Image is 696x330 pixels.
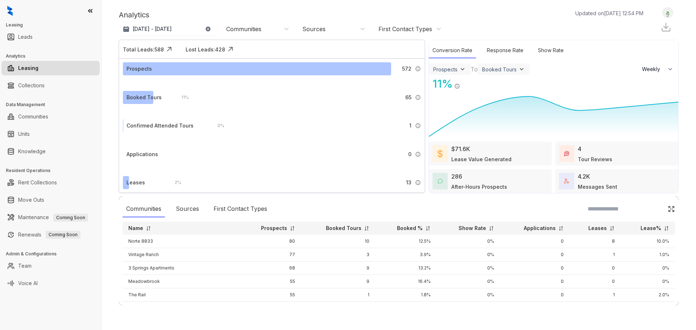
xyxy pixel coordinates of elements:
[1,61,100,75] li: Leasing
[123,201,165,217] div: Communities
[438,179,443,184] img: AfterHoursConversations
[1,144,100,159] li: Knowledge
[641,225,661,232] p: Lease%
[1,276,100,291] li: Voice AI
[186,46,225,53] div: Lost Leads: 428
[609,226,615,231] img: sorting
[375,275,436,288] td: 16.4%
[18,144,46,159] a: Knowledge
[652,206,659,212] img: SearchIcon
[7,6,13,16] img: logo
[301,248,375,262] td: 3
[375,235,436,248] td: 12.5%
[226,25,261,33] div: Communities
[425,226,431,231] img: sorting
[301,235,375,248] td: 10
[436,248,500,262] td: 0%
[569,248,621,262] td: 1
[119,22,217,35] button: [DATE] - [DATE]
[210,201,271,217] div: First Contact Types
[167,179,181,187] div: 2 %
[638,63,678,76] button: Weekly
[483,43,527,58] div: Response Rate
[127,122,194,130] div: Confirmed Attended Tours
[660,22,671,33] img: Download
[123,288,239,302] td: The Rail
[18,193,44,207] a: Move Outs
[18,127,30,141] a: Units
[621,302,675,315] td: 2.0%
[621,275,675,288] td: 0%
[301,275,375,288] td: 9
[578,172,590,181] div: 4.2K
[642,66,664,73] span: Weekly
[18,259,32,273] a: Team
[451,145,470,153] div: $71.6K
[489,226,494,231] img: sorting
[664,226,669,231] img: sorting
[451,155,511,163] div: Lease Value Generated
[578,145,581,153] div: 4
[225,44,236,55] img: Click Icon
[1,127,100,141] li: Units
[210,122,224,130] div: 0 %
[239,262,301,275] td: 68
[123,46,164,53] div: Total Leads: 588
[451,172,462,181] div: 286
[433,66,457,72] div: Prospects
[239,235,301,248] td: 80
[668,205,675,213] img: Click Icon
[364,226,369,231] img: sorting
[569,262,621,275] td: 0
[575,9,643,17] p: Updated on [DATE] 12:54 PM
[18,30,33,44] a: Leads
[53,214,88,222] span: Coming Soon
[261,225,287,232] p: Prospects
[569,288,621,302] td: 1
[415,95,421,100] img: Info
[500,248,569,262] td: 0
[500,302,569,315] td: 0
[409,122,411,130] span: 1
[18,276,38,291] a: Voice AI
[378,25,432,33] div: First Contact Types
[127,150,158,158] div: Applications
[459,66,466,73] img: ViewFilterArrow
[6,53,101,59] h3: Analytics
[18,175,57,190] a: Rent Collections
[663,9,673,17] img: UserAvatar
[564,179,569,184] img: TotalFum
[375,302,436,315] td: 24.5%
[621,235,675,248] td: 10.0%
[301,288,375,302] td: 1
[290,226,295,231] img: sorting
[569,235,621,248] td: 8
[127,93,162,101] div: Booked Tours
[500,288,569,302] td: 0
[408,150,411,158] span: 0
[451,183,507,191] div: After-Hours Prospects
[405,93,411,101] span: 65
[436,288,500,302] td: 0%
[1,109,100,124] li: Communities
[621,262,675,275] td: 0%
[119,9,149,20] p: Analytics
[239,248,301,262] td: 77
[239,275,301,288] td: 55
[621,248,675,262] td: 1.0%
[460,77,471,88] img: Click Icon
[436,275,500,288] td: 0%
[402,65,411,73] span: 572
[6,167,101,174] h3: Resident Operations
[326,225,361,232] p: Booked Tours
[558,226,564,231] img: sorting
[588,225,607,232] p: Leases
[500,235,569,248] td: 0
[415,180,421,185] img: Info
[164,44,175,55] img: Click Icon
[569,275,621,288] td: 0
[564,151,569,156] img: TourReviews
[127,65,152,73] div: Prospects
[239,302,301,315] td: 53
[578,155,612,163] div: Tour Reviews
